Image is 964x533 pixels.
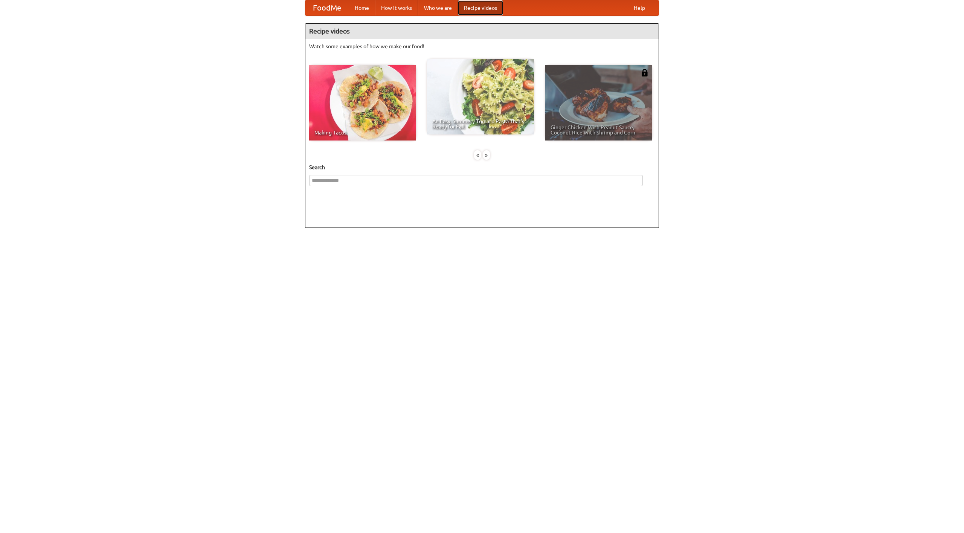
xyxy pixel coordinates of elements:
a: Help [628,0,651,15]
h4: Recipe videos [305,24,659,39]
img: 483408.png [641,69,648,76]
a: Recipe videos [458,0,503,15]
span: Making Tacos [314,130,411,135]
a: An Easy, Summery Tomato Pasta That's Ready for Fall [427,59,534,134]
h5: Search [309,163,655,171]
a: FoodMe [305,0,349,15]
a: Who we are [418,0,458,15]
p: Watch some examples of how we make our food! [309,43,655,50]
div: « [474,150,481,160]
a: Home [349,0,375,15]
span: An Easy, Summery Tomato Pasta That's Ready for Fall [432,119,529,129]
a: How it works [375,0,418,15]
a: Making Tacos [309,65,416,141]
div: » [483,150,490,160]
